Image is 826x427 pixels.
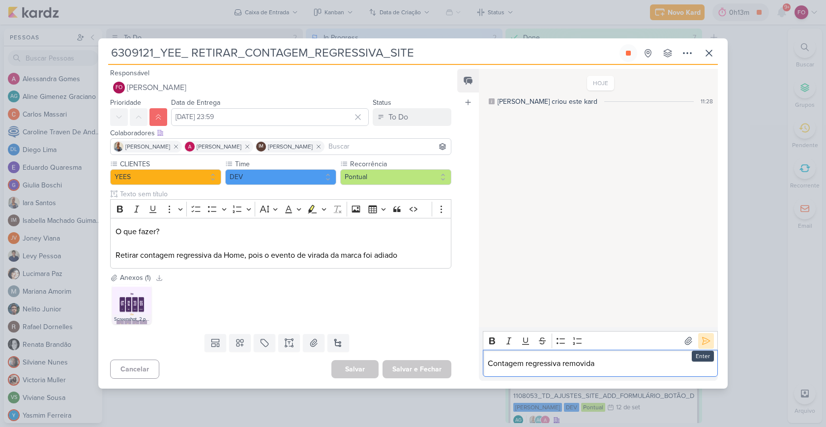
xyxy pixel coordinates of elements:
[110,69,149,77] label: Responsável
[110,128,451,138] div: Colaboradores
[171,108,369,126] input: Select a date
[112,285,151,324] img: 310WkAC7bCM5bOSxYOpvFSitZxkBL9BhPLQfIz6v.png
[110,79,451,96] button: FO [PERSON_NAME]
[340,169,451,185] button: Pontual
[112,314,151,324] div: Screenshot_2.png
[234,159,336,169] label: Time
[268,142,313,151] span: [PERSON_NAME]
[185,142,195,152] img: Alessandra Gomes
[692,351,714,362] div: Enter
[326,141,449,152] input: Buscar
[127,82,186,93] span: [PERSON_NAME]
[488,358,712,369] p: Contagem regressiva removida
[119,159,221,169] label: CLIENTES
[624,49,632,57] div: Parar relógio
[114,142,123,152] img: Iara Santos
[110,199,451,218] div: Editor toolbar
[120,273,150,283] div: Anexos (1)
[116,85,122,91] p: FO
[116,226,446,249] p: O que fazer?
[110,360,159,379] button: Cancelar
[110,218,451,269] div: Editor editing area: main
[110,98,141,107] label: Prioridade
[373,98,391,107] label: Status
[373,108,451,126] button: To Do
[108,44,618,62] input: Kard Sem Título
[701,97,713,106] div: 11:28
[197,142,241,151] span: [PERSON_NAME]
[259,144,264,149] p: IM
[116,249,446,261] p: Retirar contagem regressiva da Home, pois o evento de virada da marca foi adiado
[171,98,220,107] label: Data de Entrega
[498,96,597,107] div: [PERSON_NAME] criou este kard
[256,142,266,152] div: Isabella Machado Guimarães
[225,169,336,185] button: DEV
[388,111,408,123] div: To Do
[483,350,718,377] div: Editor editing area: main
[113,82,125,93] div: Fabio Oliveira
[349,159,451,169] label: Recorrência
[483,331,718,350] div: Editor toolbar
[118,189,451,199] input: Texto sem título
[110,169,221,185] button: YEES
[125,142,170,151] span: [PERSON_NAME]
